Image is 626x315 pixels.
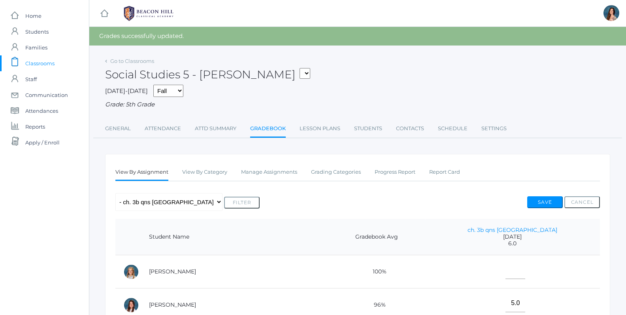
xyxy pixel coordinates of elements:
a: Grading Categories [311,164,361,180]
a: Lesson Plans [300,121,340,137]
div: Grades successfully updated. [89,27,626,46]
button: Filter [224,197,260,209]
span: Home [25,8,41,24]
span: Reports [25,119,45,135]
span: Staff [25,71,37,87]
a: Manage Assignments [241,164,297,180]
a: Attd Summary [195,121,236,137]
h2: Social Studies 5 - [PERSON_NAME] [105,68,310,81]
div: Rebecca Salazar [603,5,619,21]
td: 100% [328,255,425,288]
th: Gradebook Avg [328,219,425,255]
a: [PERSON_NAME] [149,268,196,275]
a: View By Assignment [115,164,168,181]
span: Classrooms [25,55,55,71]
span: [DATE] [433,233,592,240]
a: Gradebook [250,121,286,138]
span: Apply / Enroll [25,135,60,150]
div: Grade: 5th Grade [105,100,610,109]
a: [PERSON_NAME] [149,301,196,308]
a: General [105,121,131,137]
a: Go to Classrooms [110,58,154,64]
a: Report Card [429,164,460,180]
a: ch. 3b qns [GEOGRAPHIC_DATA] [468,226,557,233]
span: Attendances [25,103,58,119]
span: Families [25,40,47,55]
span: 6.0 [433,240,592,247]
a: Contacts [396,121,424,137]
a: View By Category [182,164,227,180]
div: Grace Carpenter [123,297,139,313]
span: Communication [25,87,68,103]
button: Cancel [564,196,600,208]
span: [DATE]-[DATE] [105,87,148,95]
a: Attendance [145,121,181,137]
span: Students [25,24,49,40]
a: Progress Report [375,164,415,180]
a: Students [354,121,382,137]
a: Schedule [438,121,468,137]
div: Paige Albanese [123,264,139,280]
a: Settings [481,121,507,137]
button: Save [527,196,563,208]
img: BHCALogos-05-308ed15e86a5a0abce9b8dd61676a3503ac9727e845dece92d48e8588c001991.png [119,4,178,23]
th: Student Name [141,219,328,255]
